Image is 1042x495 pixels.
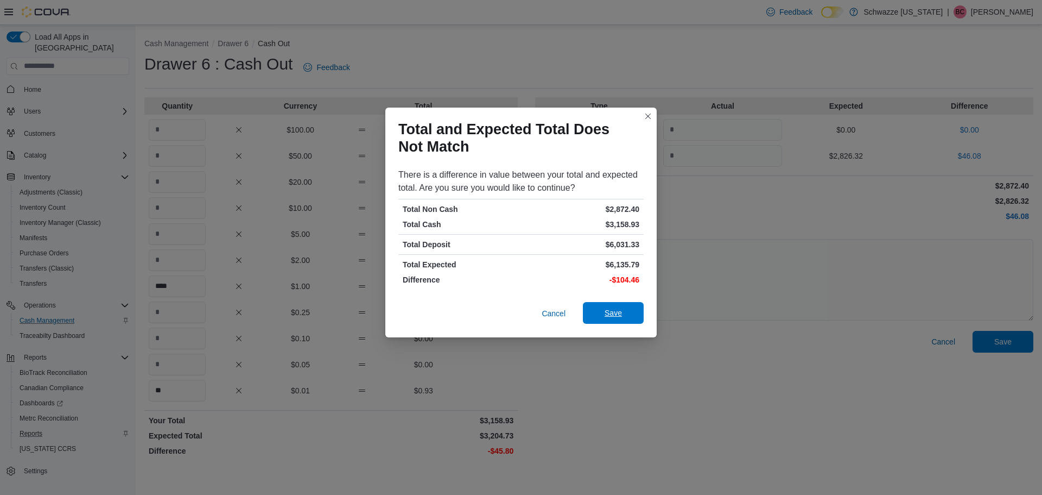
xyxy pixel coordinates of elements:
[605,308,622,318] span: Save
[583,302,644,324] button: Save
[398,121,635,155] h1: Total and Expected Total Does Not Match
[403,259,519,270] p: Total Expected
[523,219,639,230] p: $3,158.93
[542,308,566,319] span: Cancel
[641,110,655,123] button: Closes this modal window
[523,274,639,285] p: -$104.46
[403,219,519,230] p: Total Cash
[403,204,519,215] p: Total Non Cash
[403,274,519,285] p: Difference
[403,239,519,250] p: Total Deposit
[523,259,639,270] p: $6,135.79
[537,303,570,324] button: Cancel
[398,168,644,195] div: There is a difference in value between your total and expected total. Are you sure you would like...
[523,204,639,215] p: $2,872.40
[523,239,639,250] p: $6,031.33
